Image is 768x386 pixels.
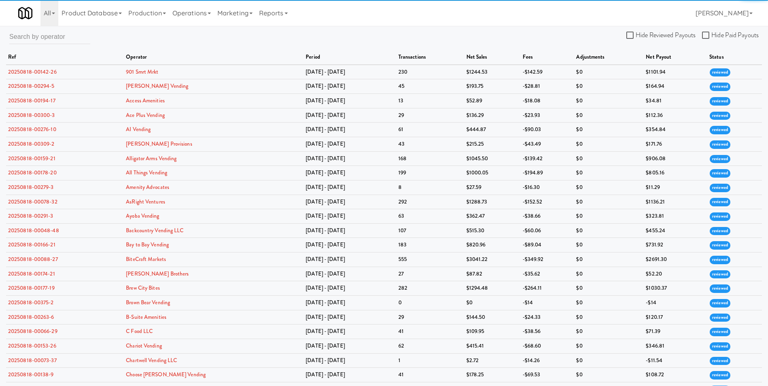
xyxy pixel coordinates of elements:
a: [PERSON_NAME] Vending [126,82,188,90]
td: $820.96 [464,238,521,252]
td: [DATE] - [DATE] [304,353,396,368]
td: $0 [574,195,644,209]
td: $323.81 [644,209,707,224]
td: 292 [396,195,464,209]
td: $1045.50 [464,151,521,166]
span: reviewed [710,68,730,77]
td: -$142.59 [521,65,574,79]
label: Hide Paid Payouts [702,29,759,41]
td: $3041.22 [464,252,521,267]
a: 20250818-00174-21 [8,270,55,278]
td: 230 [396,65,464,79]
td: 27 [396,267,464,281]
td: -$38.66 [521,209,574,224]
span: reviewed [710,328,730,336]
a: 20250818-00078-32 [8,198,57,206]
td: $0 [574,209,644,224]
td: 199 [396,166,464,180]
a: 20250818-00276-10 [8,125,56,133]
td: $0 [574,267,644,281]
td: -$14.26 [521,353,574,368]
td: $1136.21 [644,195,707,209]
a: All Things Vending [126,169,167,176]
td: $515.30 [464,223,521,238]
td: [DATE] - [DATE] [304,79,396,94]
td: $2691.30 [644,252,707,267]
td: 282 [396,281,464,296]
td: -$349.92 [521,252,574,267]
a: 20250818-00159-21 [8,155,55,162]
span: reviewed [710,140,730,149]
td: 1 [396,353,464,368]
a: 20250818-00291-3 [8,212,53,220]
td: $0 [574,223,644,238]
td: $455.24 [644,223,707,238]
td: 29 [396,310,464,324]
th: period [304,50,396,65]
span: reviewed [710,83,730,91]
td: -$152.52 [521,195,574,209]
td: $0 [574,296,644,310]
td: $0 [574,151,644,166]
td: $2.72 [464,353,521,368]
a: 20250818-00178-20 [8,169,57,176]
td: -$68.60 [521,339,574,354]
td: $27.59 [464,180,521,195]
td: $0 [574,180,644,195]
td: $0 [574,108,644,123]
th: fees [521,50,574,65]
span: reviewed [710,198,730,206]
span: reviewed [710,371,730,380]
a: AI Vending [126,125,151,133]
td: 13 [396,93,464,108]
span: reviewed [710,284,730,293]
td: $144.50 [464,310,521,324]
td: $1000.05 [464,166,521,180]
td: $11.29 [644,180,707,195]
td: 61 [396,123,464,137]
td: $1030.37 [644,281,707,296]
a: Chartwell Vending LLC [126,356,177,364]
td: -$23.93 [521,108,574,123]
td: $87.82 [464,267,521,281]
td: [DATE] - [DATE] [304,368,396,382]
td: $346.81 [644,339,707,354]
td: -$14 [521,296,574,310]
td: [DATE] - [DATE] [304,296,396,310]
input: Hide Paid Payouts [702,32,711,39]
td: 555 [396,252,464,267]
td: -$35.62 [521,267,574,281]
th: operator [124,50,304,65]
span: reviewed [710,256,730,264]
td: $109.95 [464,324,521,339]
td: -$194.89 [521,166,574,180]
td: $1244.53 [464,65,521,79]
td: [DATE] - [DATE] [304,339,396,354]
td: [DATE] - [DATE] [304,93,396,108]
td: 45 [396,79,464,94]
span: reviewed [710,169,730,178]
a: Brew City Bites [126,284,160,292]
th: transactions [396,50,464,65]
span: reviewed [710,227,730,235]
td: $0 [574,252,644,267]
td: 41 [396,324,464,339]
a: [PERSON_NAME] Provisions [126,140,192,148]
th: ref [6,50,124,65]
td: [DATE] - [DATE] [304,223,396,238]
td: $171.76 [644,137,707,151]
a: 20250818-00375-2 [8,299,54,306]
td: -$139.42 [521,151,574,166]
span: reviewed [710,299,730,308]
td: $52.20 [644,267,707,281]
a: 20250818-00263-6 [8,313,54,321]
td: $0 [574,238,644,252]
td: $34.81 [644,93,707,108]
td: -$24.33 [521,310,574,324]
input: Search by operator [9,29,90,44]
td: -$28.81 [521,79,574,94]
img: Micromart [18,6,32,20]
span: reviewed [710,357,730,365]
th: status [707,50,762,65]
td: $112.36 [644,108,707,123]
